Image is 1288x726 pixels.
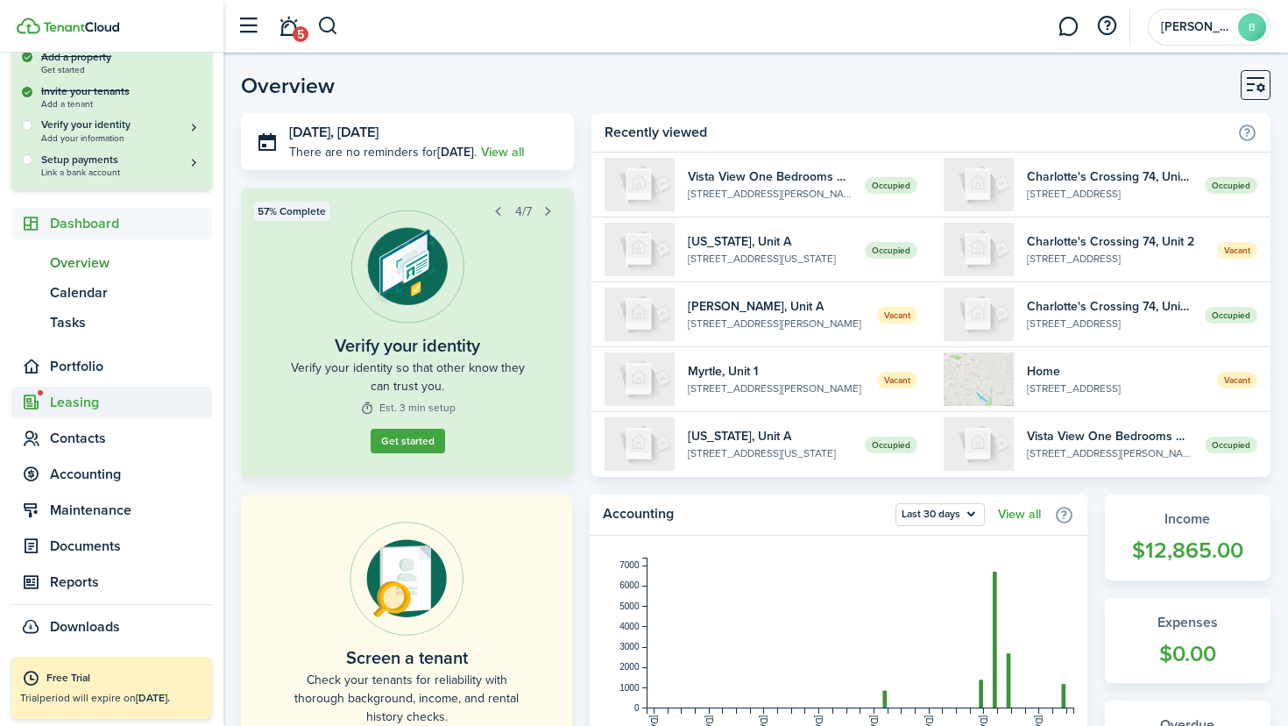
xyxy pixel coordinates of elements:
img: A [605,288,675,341]
a: Calendar [11,278,212,308]
tspan: 6000 [620,580,640,590]
span: Occupied [865,437,917,453]
widget-list-item-title: Charlotte's Crossing 74, Unit 3 [1027,297,1192,316]
span: Vacant [877,307,917,324]
widget-list-item-title: Charlotte's Crossing 74, Unit 1 [1027,167,1192,186]
tspan: 7000 [620,560,640,570]
img: 3 [944,288,1014,341]
div: Finish Account Setup50% [11,49,212,190]
widget-step-description: Verify your identity so that other know they can trust you. [280,359,534,395]
widget-list-item-title: Charlotte's Crossing 74, Unit 2 [1027,232,1204,251]
b: [DATE] [437,143,474,161]
img: 1 [605,352,675,406]
tspan: 4000 [620,622,640,631]
button: Search [317,11,339,41]
button: Customise [1241,70,1270,100]
home-widget-title: Recently viewed [605,122,1228,143]
span: Accounting [50,464,212,485]
img: A [605,417,675,471]
widget-list-item-title: Vista View One Bedrooms 9-16, Unit 9 [1027,427,1192,445]
span: Occupied [865,177,917,194]
a: Income$12,865.00 [1105,495,1270,580]
button: Open sidebar [231,10,265,43]
home-placeholder-description: Check your tenants for reliability with thorough background, income, and rental history checks. [280,671,533,726]
button: Next step [536,199,561,224]
span: Add your information [41,133,202,143]
b: [DATE]. [136,690,170,706]
span: Vacant [877,372,917,388]
tspan: 5000 [620,601,640,611]
img: Online payments [350,522,464,636]
button: Get started [371,429,445,453]
h3: [DATE], [DATE] [289,122,561,144]
span: 4/7 [515,203,532,221]
a: Messaging [1051,4,1085,49]
button: Last 30 days [895,503,985,526]
p: There are no reminders for . [289,143,477,161]
widget-list-item-description: [STREET_ADDRESS][PERSON_NAME] [1027,445,1192,461]
img: 9 [605,158,675,211]
widget-list-item-description: [STREET_ADDRESS] [1027,251,1204,267]
a: Setup paymentsLink a bank account [41,152,202,177]
a: Tasks [11,308,212,338]
a: Overview [11,248,212,278]
widget-list-item-title: [US_STATE], Unit A [688,427,853,445]
a: Reports [11,566,212,598]
widget-step-title: Verify your identity [335,332,480,359]
h5: Verify your identity [41,117,202,132]
widget-list-item-title: [PERSON_NAME], Unit A [688,297,865,316]
widget-list-item-title: Myrtle, Unit 1 [688,362,865,381]
span: Documents [50,536,212,557]
widget-list-item-description: [STREET_ADDRESS][PERSON_NAME] [688,316,865,331]
button: Open resource center [1092,11,1122,41]
span: Occupied [865,242,917,259]
tspan: 1000 [620,683,640,693]
widget-stats-count: $12,865.00 [1122,534,1253,567]
span: Contacts [50,428,212,449]
span: Occupied [1205,307,1257,324]
widget-list-item-description: [STREET_ADDRESS][US_STATE] [688,251,853,267]
button: Prev step [486,199,511,224]
span: Overview [50,253,212,274]
span: Downloads [50,616,120,637]
widget-list-item-description: [STREET_ADDRESS][PERSON_NAME] [688,381,865,396]
widget-list-item-title: [US_STATE], Unit A [688,232,853,251]
widget-list-item-description: [STREET_ADDRESS] [1027,186,1192,202]
p: Trial [20,690,203,706]
avatar-text: B [1238,13,1266,41]
widget-step-time: Est. 3 min setup [360,400,456,416]
span: Brandon [1161,21,1231,33]
widget-list-item-description: [STREET_ADDRESS][US_STATE] [688,445,853,461]
widget-list-item-description: [STREET_ADDRESS] [1027,316,1192,331]
span: period will expire on [39,690,170,706]
img: Verification [350,210,464,324]
tspan: 2000 [620,662,640,672]
span: Reports [50,572,212,593]
widget-list-item-title: Home [1027,362,1204,381]
widget-stats-count: $0.00 [1122,637,1253,671]
img: TenantCloud [17,18,40,34]
tspan: 0 [634,703,640,713]
img: 1 [944,158,1014,211]
h5: Setup payments [41,152,202,167]
img: 9 [944,417,1014,471]
div: Free Trial [46,670,203,687]
span: Vacant [1217,372,1257,388]
img: 1 [944,352,1014,406]
span: Portfolio [50,356,212,377]
span: Maintenance [50,500,212,521]
tspan: 3000 [620,642,640,651]
span: Calendar [50,282,212,303]
span: Vacant [1217,242,1257,259]
span: 57% Complete [258,203,326,219]
widget-list-item-title: Vista View One Bedrooms 9-16, Unit 9 [688,167,853,186]
a: Free TrialTrialperiod will expire on[DATE]. [11,657,212,719]
widget-stats-title: Expenses [1122,612,1253,633]
span: Leasing [50,392,212,413]
widget-list-item-description: [STREET_ADDRESS] [1027,381,1204,396]
header-page-title: Overview [241,75,335,96]
a: Notifications [272,4,305,49]
widget-stats-title: Income [1122,509,1253,530]
span: Occupied [1205,177,1257,194]
img: TenantCloud [43,22,119,32]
